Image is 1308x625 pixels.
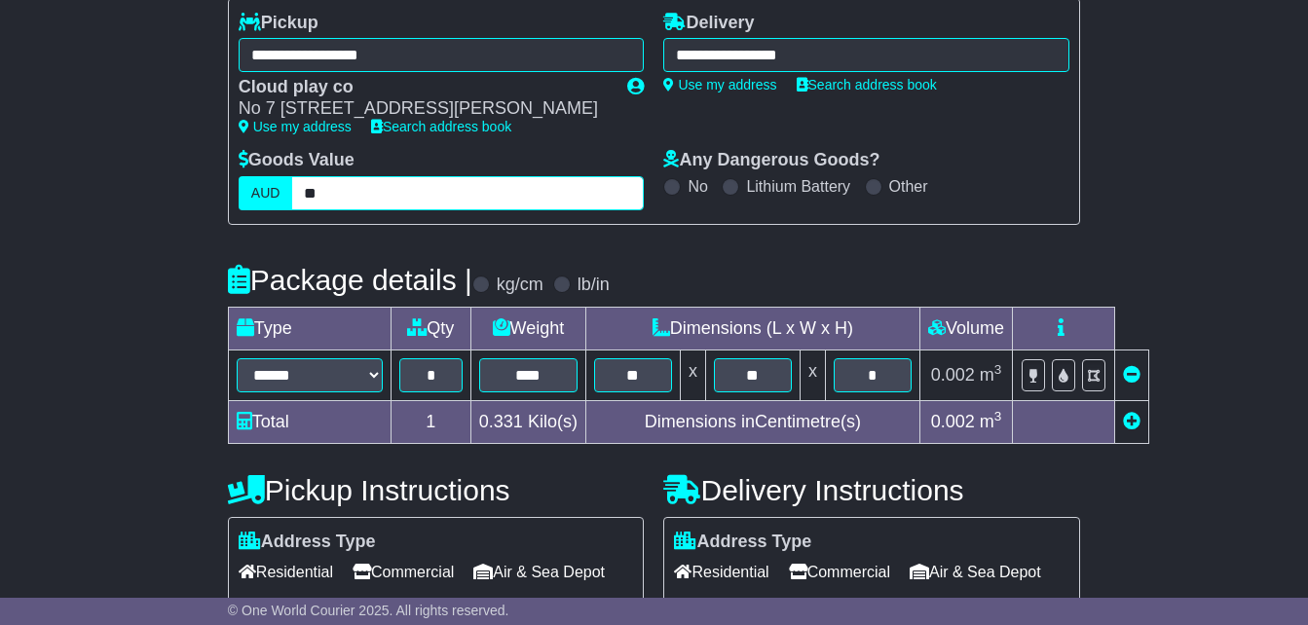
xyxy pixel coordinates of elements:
[391,400,470,443] td: 1
[663,13,754,34] label: Delivery
[239,13,318,34] label: Pickup
[994,409,1002,423] sup: 3
[371,119,511,134] a: Search address book
[789,557,890,587] span: Commercial
[473,557,605,587] span: Air & Sea Depot
[228,474,645,506] h4: Pickup Instructions
[239,98,609,120] div: No 7 [STREET_ADDRESS][PERSON_NAME]
[980,365,1002,385] span: m
[578,275,610,296] label: lb/in
[585,307,919,349] td: Dimensions (L x W x H)
[994,362,1002,377] sup: 3
[931,412,975,431] span: 0.002
[239,150,355,171] label: Goods Value
[239,557,333,587] span: Residential
[688,177,707,196] label: No
[239,77,609,98] div: Cloud play co
[663,150,879,171] label: Any Dangerous Goods?
[353,557,454,587] span: Commercial
[228,264,472,296] h4: Package details |
[931,365,975,385] span: 0.002
[910,557,1041,587] span: Air & Sea Depot
[470,307,585,349] td: Weight
[585,400,919,443] td: Dimensions in Centimetre(s)
[889,177,928,196] label: Other
[470,400,585,443] td: Kilo(s)
[980,412,1002,431] span: m
[919,307,1012,349] td: Volume
[797,77,937,92] a: Search address book
[239,176,293,210] label: AUD
[228,603,509,618] span: © One World Courier 2025. All rights reserved.
[680,349,705,400] td: x
[1123,412,1140,431] a: Add new item
[800,349,825,400] td: x
[1123,365,1140,385] a: Remove this item
[391,307,470,349] td: Qty
[674,557,768,587] span: Residential
[497,275,543,296] label: kg/cm
[239,119,352,134] a: Use my address
[228,307,391,349] td: Type
[674,532,811,553] label: Address Type
[663,474,1080,506] h4: Delivery Instructions
[663,77,776,92] a: Use my address
[239,532,376,553] label: Address Type
[479,412,523,431] span: 0.331
[228,400,391,443] td: Total
[746,177,850,196] label: Lithium Battery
